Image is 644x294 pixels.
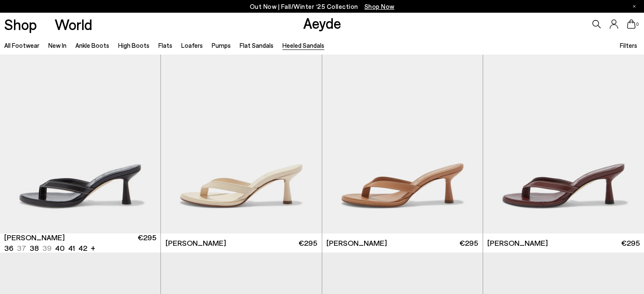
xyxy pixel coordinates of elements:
span: €295 [621,238,640,248]
span: [PERSON_NAME] [326,238,387,248]
a: Aeyde [303,14,341,32]
a: Flat Sandals [240,41,274,49]
a: Heeled Sandals [282,41,324,49]
a: Pumps [212,41,231,49]
span: 0 [636,22,640,27]
span: €295 [299,238,317,248]
img: Daphne Leather Thong Sandals [322,32,483,234]
a: Flats [158,41,172,49]
a: Loafers [181,41,203,49]
li: + [91,242,95,253]
li: 41 [68,243,75,253]
ul: variant [4,243,85,253]
span: Navigate to /collections/new-in [365,3,395,10]
a: New In [48,41,66,49]
li: 38 [30,243,39,253]
a: World [55,17,92,32]
a: [PERSON_NAME] €295 [161,234,321,253]
span: [PERSON_NAME] [4,232,65,243]
p: Out Now | Fall/Winter ‘25 Collection [250,1,395,12]
a: High Boots [118,41,149,49]
a: Ankle Boots [75,41,109,49]
a: [PERSON_NAME] €295 [483,234,644,253]
span: [PERSON_NAME] [487,238,548,248]
li: 42 [78,243,87,253]
img: Daphne Leather Thong Sandals [483,32,644,234]
a: Shop [4,17,37,32]
span: €295 [138,232,156,253]
span: €295 [459,238,478,248]
li: 36 [4,243,14,253]
span: [PERSON_NAME] [166,238,226,248]
li: 40 [55,243,65,253]
a: [PERSON_NAME] €295 [322,234,483,253]
span: Filters [620,41,637,50]
a: 0 [627,19,636,29]
img: Daphne Leather Thong Sandals [160,32,321,234]
a: All Footwear [4,41,39,49]
div: 2 / 6 [160,32,321,234]
img: Daphne Leather Thong Sandals [161,32,321,234]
